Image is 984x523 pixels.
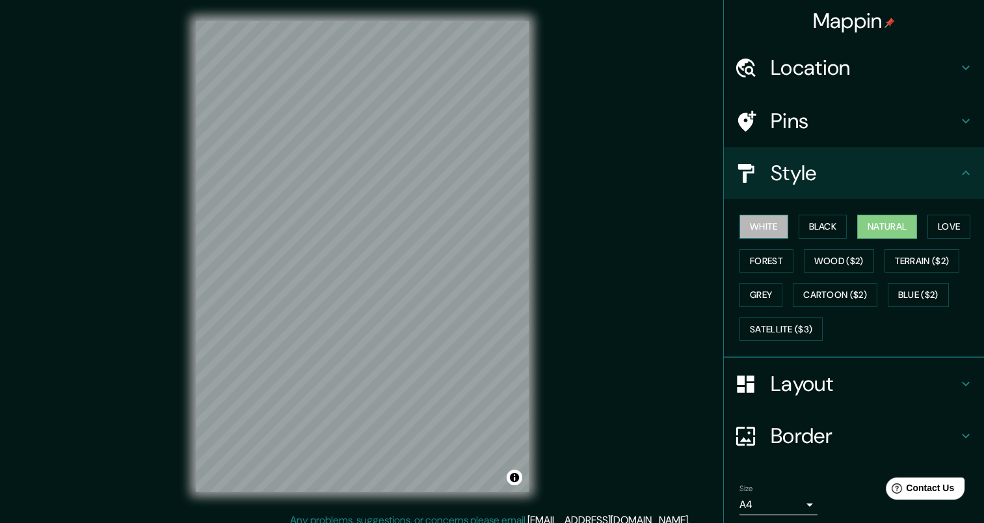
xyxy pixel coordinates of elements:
[804,249,874,273] button: Wood ($2)
[771,371,958,397] h4: Layout
[771,55,958,81] h4: Location
[927,215,970,239] button: Love
[724,410,984,462] div: Border
[739,215,788,239] button: White
[857,215,917,239] button: Natural
[724,358,984,410] div: Layout
[739,283,782,307] button: Grey
[507,470,522,485] button: Toggle attribution
[739,483,753,494] label: Size
[724,147,984,199] div: Style
[771,423,958,449] h4: Border
[868,472,970,509] iframe: Help widget launcher
[884,249,960,273] button: Terrain ($2)
[813,8,896,34] h4: Mappin
[739,494,818,515] div: A4
[771,108,958,134] h4: Pins
[739,249,793,273] button: Forest
[888,283,949,307] button: Blue ($2)
[799,215,847,239] button: Black
[724,42,984,94] div: Location
[739,317,823,342] button: Satellite ($3)
[884,18,895,28] img: pin-icon.png
[793,283,877,307] button: Cartoon ($2)
[196,21,529,492] canvas: Map
[724,95,984,147] div: Pins
[771,160,958,186] h4: Style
